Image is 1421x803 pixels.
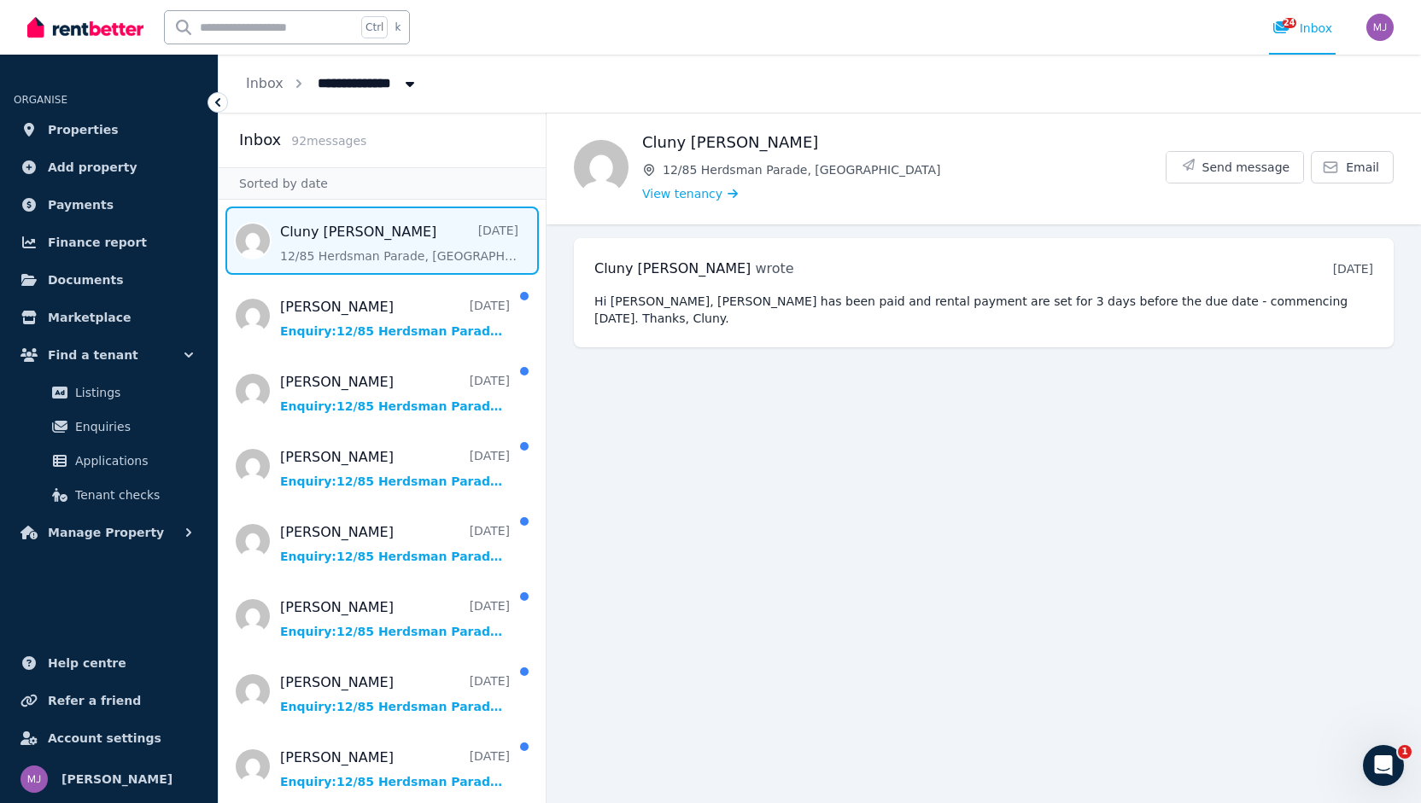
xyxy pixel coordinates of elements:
span: 1 [1398,745,1412,759]
a: Finance report [14,225,204,259]
nav: Breadcrumb [219,55,446,113]
span: Tenant checks [75,485,190,505]
a: Inbox [246,75,284,91]
a: Properties [14,113,204,147]
span: Applications [75,451,190,471]
img: RentBetter [27,15,143,40]
span: ORGANISE [14,94,67,106]
a: Documents [14,263,204,297]
span: 24 [1283,18,1296,28]
a: [PERSON_NAME][DATE]Enquiry:12/85 Herdsman Parade, [GEOGRAPHIC_DATA]. [280,522,510,565]
h1: Cluny [PERSON_NAME] [642,131,1166,154]
a: Help centre [14,646,204,680]
a: Account settings [14,721,204,755]
span: Listings [75,382,190,403]
span: Manage Property [48,522,164,543]
span: Payments [48,195,114,215]
button: Manage Property [14,515,204,550]
span: Cluny [PERSON_NAME] [594,260,751,276]
span: Documents [48,270,124,290]
pre: Hi [PERSON_NAME], [PERSON_NAME] has been paid and rental payment are set for 3 days before the du... [594,293,1373,327]
span: Add property [48,157,137,177]
a: Add property [14,150,204,184]
time: [DATE] [1333,262,1373,276]
a: Cluny [PERSON_NAME][DATE]12/85 Herdsman Parade, [GEOGRAPHIC_DATA]. [280,222,518,265]
a: Refer a friend [14,684,204,718]
img: Michelle Johnston [1366,14,1394,41]
a: [PERSON_NAME][DATE]Enquiry:12/85 Herdsman Parade, [GEOGRAPHIC_DATA]. [280,597,510,640]
span: Refer a friend [48,690,141,711]
span: Ctrl [361,16,388,38]
a: [PERSON_NAME][DATE]Enquiry:12/85 Herdsman Parade, [GEOGRAPHIC_DATA]. [280,748,510,790]
span: k [395,20,401,34]
a: [PERSON_NAME][DATE]Enquiry:12/85 Herdsman Parade, [GEOGRAPHIC_DATA]. [280,447,510,490]
a: Payments [14,188,204,222]
span: 92 message s [291,134,366,148]
a: View tenancy [642,185,738,202]
a: Email [1311,151,1394,183]
span: 12/85 Herdsman Parade, [GEOGRAPHIC_DATA] [663,161,1166,178]
span: Help centre [48,653,126,673]
a: [PERSON_NAME][DATE]Enquiry:12/85 Herdsman Parade, [GEOGRAPHIC_DATA]. [280,672,510,715]
iframe: Intercom live chat [1363,745,1404,786]
span: Email [1346,159,1379,176]
h2: Inbox [239,128,281,152]
span: View tenancy [642,185,722,202]
span: wrote [755,260,793,276]
a: Applications [20,444,197,478]
button: Find a tenant [14,338,204,372]
a: Tenant checks [20,478,197,512]
div: Sorted by date [219,167,546,200]
span: [PERSON_NAME] [61,769,173,789]
a: Listings [20,375,197,410]
span: Account settings [48,728,161,748]
a: [PERSON_NAME][DATE]Enquiry:12/85 Herdsman Parade, [GEOGRAPHIC_DATA]. [280,297,510,340]
span: Properties [48,119,119,140]
a: Marketplace [14,300,204,335]
button: Send message [1167,152,1304,183]
a: [PERSON_NAME][DATE]Enquiry:12/85 Herdsman Parade, [GEOGRAPHIC_DATA]. [280,372,510,415]
div: Inbox [1272,20,1332,37]
span: Marketplace [48,307,131,328]
a: Enquiries [20,410,197,444]
img: Cluny Seager [574,140,629,195]
span: Finance report [48,232,147,253]
img: Michelle Johnston [20,765,48,793]
span: Enquiries [75,416,190,437]
span: Find a tenant [48,345,138,365]
span: Send message [1202,159,1290,176]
